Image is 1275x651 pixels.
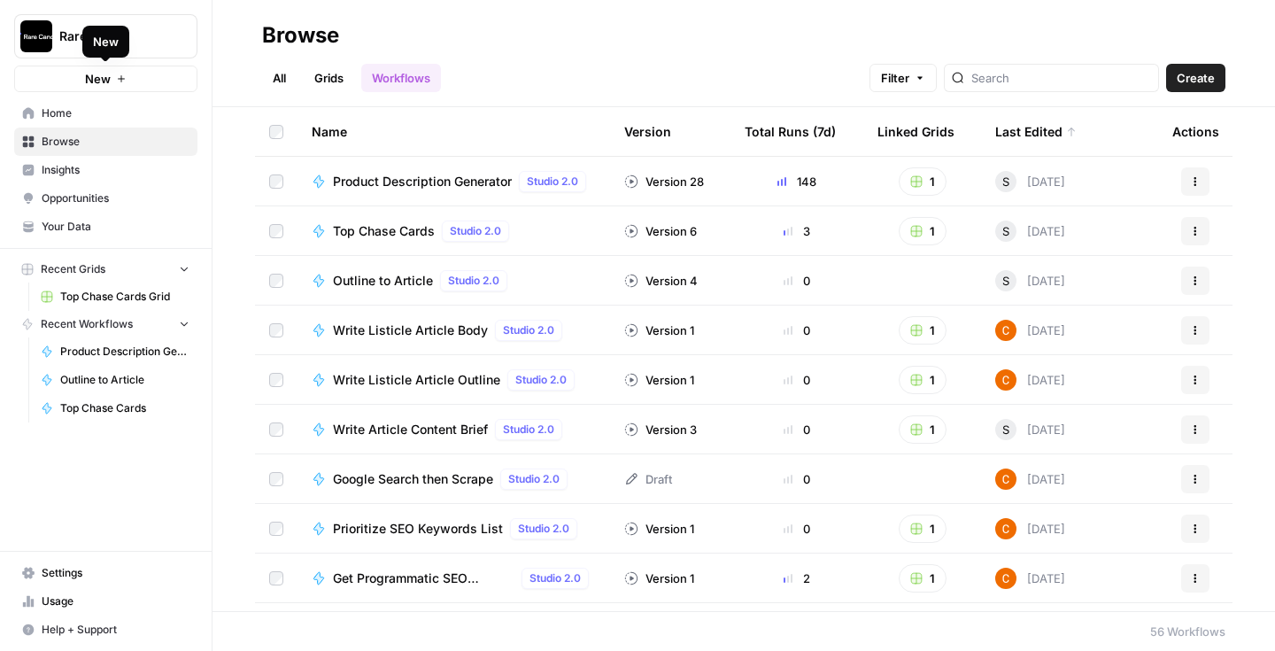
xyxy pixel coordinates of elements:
span: Studio 2.0 [450,223,501,239]
button: New [14,66,197,92]
span: Outline to Article [333,272,433,290]
button: 1 [899,415,947,444]
a: Get Programmatic SEO Strategy + KeywordsStudio 2.0 [312,568,596,589]
a: Settings [14,559,197,587]
span: Recent Grids [41,261,105,277]
div: Browse [262,21,339,50]
span: Create [1177,69,1215,87]
span: Product Description Generator [333,173,512,190]
a: Product Description Generator [33,337,197,366]
span: S [1002,421,1009,438]
img: usfiqrzaqz91rorc9cnavksmfed0 [995,518,1016,539]
span: Insights [42,162,189,178]
button: 1 [899,167,947,196]
span: Studio 2.0 [448,273,499,289]
span: Help + Support [42,622,189,638]
span: Studio 2.0 [503,422,554,438]
span: Your Data [42,219,189,235]
button: Create [1166,64,1225,92]
span: Write Listicle Article Body [333,322,488,339]
div: Total Runs (7d) [745,107,836,156]
button: 1 [899,366,947,394]
a: Insights [14,156,197,184]
a: Outline to Article [33,366,197,394]
div: [DATE] [995,369,1065,391]
span: Top Chase Cards [60,400,189,416]
div: Last Edited [995,107,1077,156]
span: Product Description Generator [60,344,189,360]
span: Filter [881,69,909,87]
div: [DATE] [995,518,1065,539]
span: Usage [42,593,189,609]
img: usfiqrzaqz91rorc9cnavksmfed0 [995,568,1016,589]
a: Your Data [14,213,197,241]
div: Draft [624,470,672,488]
div: Version 28 [624,173,704,190]
div: Version 6 [624,222,697,240]
div: 0 [745,272,849,290]
span: S [1002,222,1009,240]
div: 2 [745,570,849,587]
div: New [93,33,119,50]
a: Grids [304,64,354,92]
div: 0 [745,322,849,339]
a: Opportunities [14,184,197,213]
a: Prioritize SEO Keywords ListStudio 2.0 [312,518,596,539]
div: [DATE] [995,221,1065,242]
span: S [1002,272,1009,290]
span: Studio 2.0 [515,372,567,388]
a: Top Chase CardsStudio 2.0 [312,221,596,242]
div: [DATE] [995,171,1065,192]
a: Write Listicle Article OutlineStudio 2.0 [312,369,596,391]
button: 1 [899,564,947,593]
a: Outline to ArticleStudio 2.0 [312,270,596,291]
div: 0 [745,421,849,438]
a: Write Article Content BriefStudio 2.0 [312,419,596,440]
a: Workflows [361,64,441,92]
div: Version 3 [624,421,697,438]
span: S [1002,173,1009,190]
img: usfiqrzaqz91rorc9cnavksmfed0 [995,469,1016,490]
div: Version 1 [624,322,694,339]
div: 3 [745,222,849,240]
span: Studio 2.0 [503,322,554,338]
button: 1 [899,515,947,543]
div: Version 1 [624,371,694,389]
span: New [85,70,111,88]
div: 0 [745,371,849,389]
span: Studio 2.0 [508,471,560,487]
a: All [262,64,297,92]
div: Name [312,107,596,156]
span: Studio 2.0 [527,174,578,190]
input: Search [971,69,1151,87]
div: [DATE] [995,568,1065,589]
span: Top Chase Cards [333,222,435,240]
div: [DATE] [995,270,1065,291]
div: Version 1 [624,520,694,538]
span: Settings [42,565,189,581]
a: Write Listicle Article BodyStudio 2.0 [312,320,596,341]
button: Recent Workflows [14,311,197,337]
span: Get Programmatic SEO Strategy + Keywords [333,570,514,587]
div: [DATE] [995,419,1065,440]
a: Product Description GeneratorStudio 2.0 [312,171,596,192]
a: Top Chase Cards [33,394,197,422]
span: Studio 2.0 [518,521,569,537]
span: Google Search then Scrape [333,470,493,488]
span: Opportunities [42,190,189,206]
button: Help + Support [14,616,197,644]
span: Top Chase Cards Grid [60,289,189,305]
a: Top Chase Cards Grid [33,283,197,311]
a: Google Search then ScrapeStudio 2.0 [312,469,596,490]
span: Studio 2.0 [529,570,581,586]
div: 0 [745,520,849,538]
button: Recent Grids [14,256,197,283]
a: Home [14,99,197,128]
a: Browse [14,128,197,156]
button: 1 [899,217,947,245]
span: Home [42,105,189,121]
img: usfiqrzaqz91rorc9cnavksmfed0 [995,369,1016,391]
div: 56 Workflows [1150,623,1225,640]
span: Rare Candy [59,27,166,45]
span: Prioritize SEO Keywords List [333,520,503,538]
